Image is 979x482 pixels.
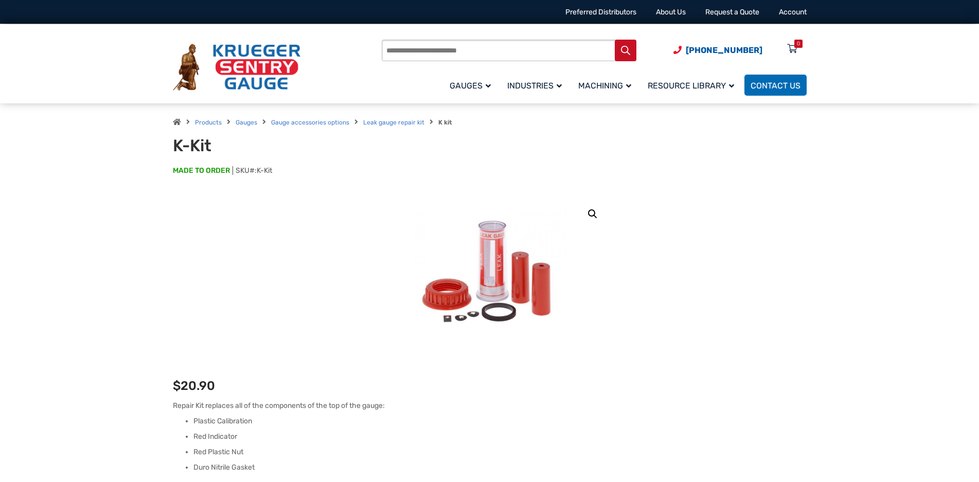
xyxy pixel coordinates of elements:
[501,73,572,97] a: Industries
[193,432,807,442] li: Red Indicator
[193,462,807,473] li: Duro Nitrile Gasket
[656,8,686,16] a: About Us
[193,416,807,426] li: Plastic Calibration
[363,119,424,126] a: Leak gauge repair kit
[233,166,272,175] span: SKU#:
[744,75,807,96] a: Contact Us
[642,73,744,97] a: Resource Library
[173,379,215,393] bdi: 20.90
[648,81,734,91] span: Resource Library
[257,166,272,175] span: K-Kit
[195,119,222,126] a: Products
[686,45,762,55] span: [PHONE_NUMBER]
[572,73,642,97] a: Machining
[173,44,300,91] img: Krueger Sentry Gauge
[705,8,759,16] a: Request a Quote
[236,119,257,126] a: Gauges
[193,447,807,457] li: Red Plastic Nut
[173,136,426,155] h1: K-Kit
[673,44,762,57] a: Phone Number (920) 434-8860
[173,166,230,176] span: MADE TO ORDER
[751,81,800,91] span: Contact Us
[438,119,452,126] strong: K kit
[450,81,491,91] span: Gauges
[173,400,807,411] p: Repair Kit replaces all of the components of the top of the gauge:
[507,81,562,91] span: Industries
[583,205,602,223] a: View full-screen image gallery
[413,197,567,351] img: K-Kit
[797,40,800,48] div: 0
[565,8,636,16] a: Preferred Distributors
[173,379,181,393] span: $
[271,119,349,126] a: Gauge accessories options
[779,8,807,16] a: Account
[443,73,501,97] a: Gauges
[578,81,631,91] span: Machining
